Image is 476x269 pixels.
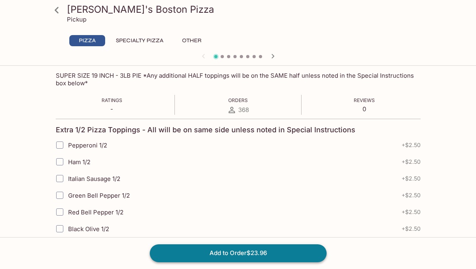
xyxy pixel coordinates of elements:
[354,105,375,113] p: 0
[68,158,90,166] span: Ham 1/2
[68,225,109,233] span: Black Olive 1/2
[402,175,421,182] span: + $2.50
[150,244,327,262] button: Add to Order$23.96
[402,192,421,198] span: + $2.50
[68,192,130,199] span: Green Bell Pepper 1/2
[354,97,375,103] span: Reviews
[67,3,423,16] h3: [PERSON_NAME]'s Boston Pizza
[102,105,122,113] p: -
[402,142,421,148] span: + $2.50
[69,35,105,46] button: Pizza
[56,126,355,134] h4: Extra 1/2 Pizza Toppings - All will be on same side unless noted in Special Instructions
[67,16,86,23] p: Pickup
[238,106,249,114] span: 368
[68,175,120,183] span: Italian Sausage 1/2
[402,159,421,165] span: + $2.50
[112,35,168,46] button: Specialty Pizza
[68,208,123,216] span: Red Bell Pepper 1/2
[228,97,248,103] span: Orders
[402,209,421,215] span: + $2.50
[68,141,107,149] span: Pepperoni 1/2
[402,226,421,232] span: + $2.50
[102,97,122,103] span: Ratings
[56,72,421,87] p: SUPER SIZE 19 INCH - 3LB PIE *Any additional HALF toppings will be on the SAME half unless noted ...
[174,35,210,46] button: Other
